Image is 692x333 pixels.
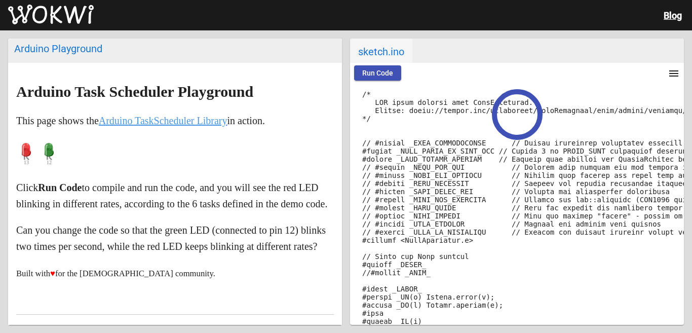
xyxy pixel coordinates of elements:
[99,115,227,126] a: Arduino TaskScheduler Library
[16,179,334,212] p: Click to compile and run the code, and you will see the red LED blinking in different rates, acco...
[16,84,334,100] h2: Arduino Task Scheduler Playground
[664,10,682,21] a: Blog
[16,324,198,333] span: Have questions? Feedback? Please share with us below:
[16,269,215,278] small: Built with for the [DEMOGRAPHIC_DATA] community.
[16,222,334,254] p: Can you change the code so that the green LED (connected to pin 12) blinks two times per second, ...
[16,113,334,129] p: This page shows the in action.
[38,182,82,193] strong: Run Code
[14,43,336,55] div: Arduino Playground
[354,65,401,81] button: Run Code
[362,69,393,77] span: Run Code
[668,67,680,80] mat-icon: menu
[350,39,412,63] span: sketch.ino
[8,5,94,25] img: Wokwi
[50,269,55,278] span: ♥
